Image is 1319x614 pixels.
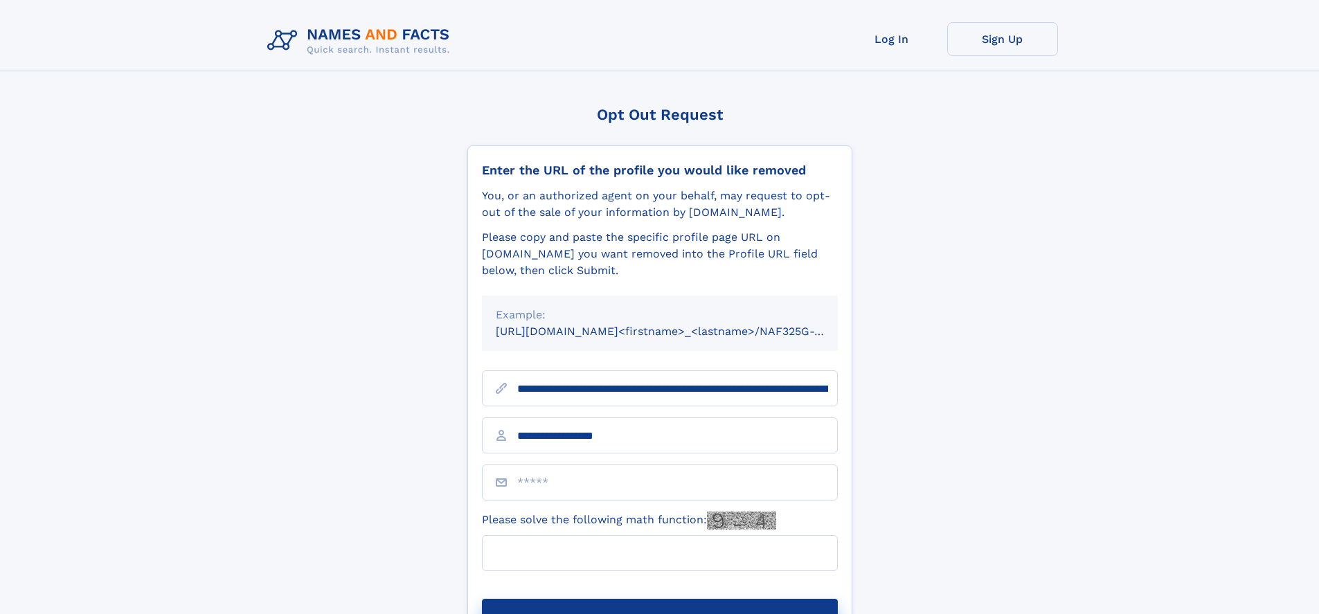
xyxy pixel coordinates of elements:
[496,307,824,323] div: Example:
[482,163,838,178] div: Enter the URL of the profile you would like removed
[496,325,864,338] small: [URL][DOMAIN_NAME]<firstname>_<lastname>/NAF325G-xxxxxxxx
[836,22,947,56] a: Log In
[467,106,852,123] div: Opt Out Request
[947,22,1058,56] a: Sign Up
[482,512,776,530] label: Please solve the following math function:
[482,188,838,221] div: You, or an authorized agent on your behalf, may request to opt-out of the sale of your informatio...
[262,22,461,60] img: Logo Names and Facts
[482,229,838,279] div: Please copy and paste the specific profile page URL on [DOMAIN_NAME] you want removed into the Pr...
